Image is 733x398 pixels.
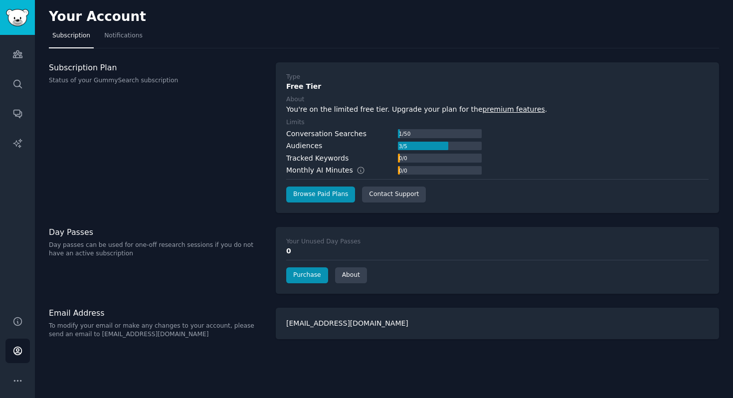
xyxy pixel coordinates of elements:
[362,187,426,202] a: Contact Support
[286,153,349,164] div: Tracked Keywords
[398,142,408,151] div: 3 / 5
[286,165,375,176] div: Monthly AI Minutes
[286,246,709,256] div: 0
[52,31,90,40] span: Subscription
[286,187,355,202] a: Browse Paid Plans
[49,9,146,25] h2: Your Account
[286,81,709,92] div: Free Tier
[398,154,408,163] div: 0 / 0
[101,28,146,48] a: Notifications
[49,62,265,73] h3: Subscription Plan
[335,267,367,283] a: About
[286,118,305,127] div: Limits
[276,308,719,339] div: [EMAIL_ADDRESS][DOMAIN_NAME]
[286,129,366,139] div: Conversation Searches
[483,105,545,113] a: premium features
[286,237,361,246] div: Your Unused Day Passes
[286,104,709,115] div: You're on the limited free tier. Upgrade your plan for the .
[6,9,29,26] img: GummySearch logo
[49,308,265,318] h3: Email Address
[286,95,304,104] div: About
[49,322,265,339] p: To modify your email or make any changes to your account, please send an email to [EMAIL_ADDRESS]...
[398,166,408,175] div: 0 / 0
[49,28,94,48] a: Subscription
[398,129,411,138] div: 1 / 50
[104,31,143,40] span: Notifications
[49,241,265,258] p: Day passes can be used for one-off research sessions if you do not have an active subscription
[286,73,300,82] div: Type
[49,76,265,85] p: Status of your GummySearch subscription
[286,267,328,283] a: Purchase
[286,141,322,151] div: Audiences
[49,227,265,237] h3: Day Passes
